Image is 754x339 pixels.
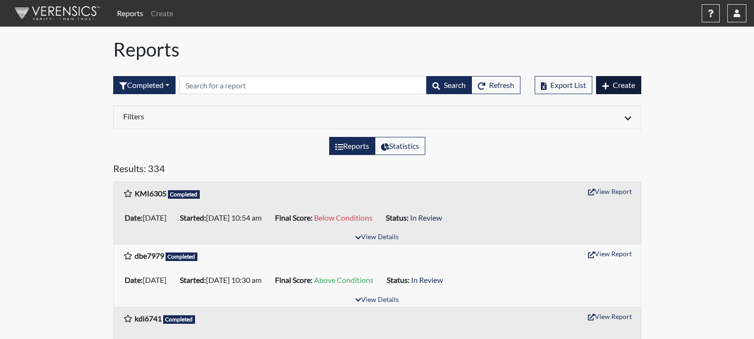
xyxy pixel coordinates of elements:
li: [DATE] [121,272,176,288]
button: View Report [584,246,636,261]
div: Click to expand/collapse filters [116,112,638,123]
b: Final Score: [275,275,313,284]
span: Completed [163,315,196,324]
span: Completed [166,252,198,261]
h6: Filters [123,112,370,121]
span: Below Conditions [314,213,372,222]
b: kdi6741 [135,314,162,323]
a: Create [147,4,177,23]
b: Final Score: [275,213,313,222]
span: Create [613,80,635,89]
button: View Report [584,184,636,199]
button: View Report [584,309,636,324]
h5: Results: 334 [113,163,641,178]
button: View Details [351,231,403,244]
h1: Reports [113,38,641,61]
span: In Review [411,275,443,284]
li: [DATE] [121,210,176,225]
li: [DATE] 10:54 am [176,210,271,225]
b: Date: [125,213,143,222]
label: View the list of reports [329,137,375,155]
span: Refresh [489,80,514,89]
button: Completed [113,76,176,94]
span: Search [444,80,466,89]
button: Export List [535,76,592,94]
span: Completed [168,190,200,199]
b: KMI6305 [135,189,166,198]
b: Status: [386,213,409,222]
a: Reports [113,4,147,23]
b: Status: [387,275,410,284]
b: Date: [125,275,143,284]
b: Started: [180,213,206,222]
button: Refresh [471,76,520,94]
b: dbe7979 [135,251,164,260]
b: Started: [180,275,206,284]
span: In Review [410,213,442,222]
button: Search [426,76,472,94]
label: View statistics about completed interviews [375,137,425,155]
span: Above Conditions [314,275,373,284]
span: Export List [550,80,586,89]
input: Search by Registration ID, Interview Number, or Investigation Name. [179,76,427,94]
li: [DATE] 10:30 am [176,272,271,288]
div: Filter by interview status [113,76,176,94]
button: View Details [351,294,403,307]
button: Create [596,76,641,94]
